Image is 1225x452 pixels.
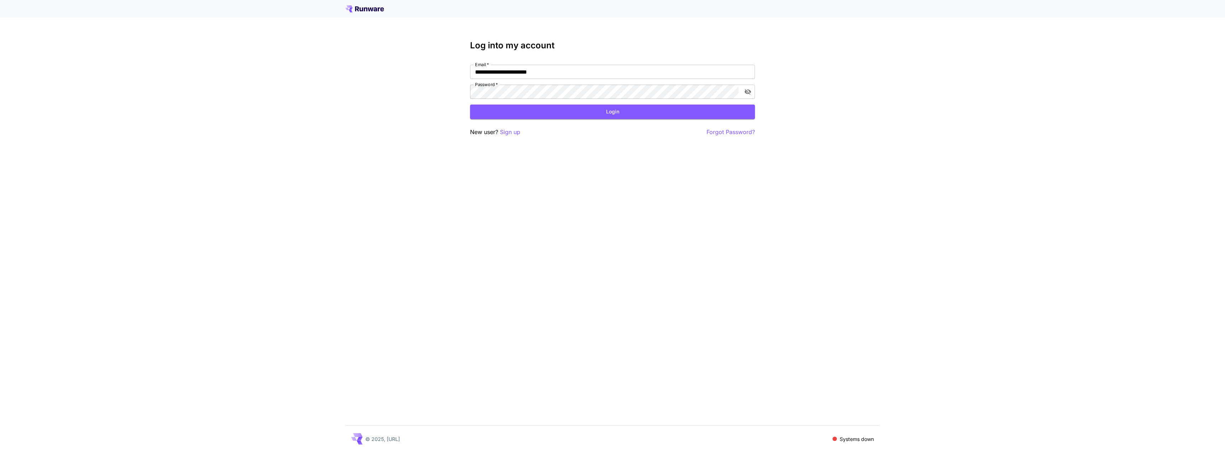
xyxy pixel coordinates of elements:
[365,435,400,443] p: © 2025, [URL]
[741,85,754,98] button: toggle password visibility
[475,81,498,87] label: Password
[707,128,755,137] button: Forgot Password?
[500,128,520,137] button: Sign up
[470,128,520,137] p: New user?
[475,62,489,68] label: Email
[840,435,874,443] p: Systems down
[470,41,755,50] h3: Log into my account
[470,105,755,119] button: Login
